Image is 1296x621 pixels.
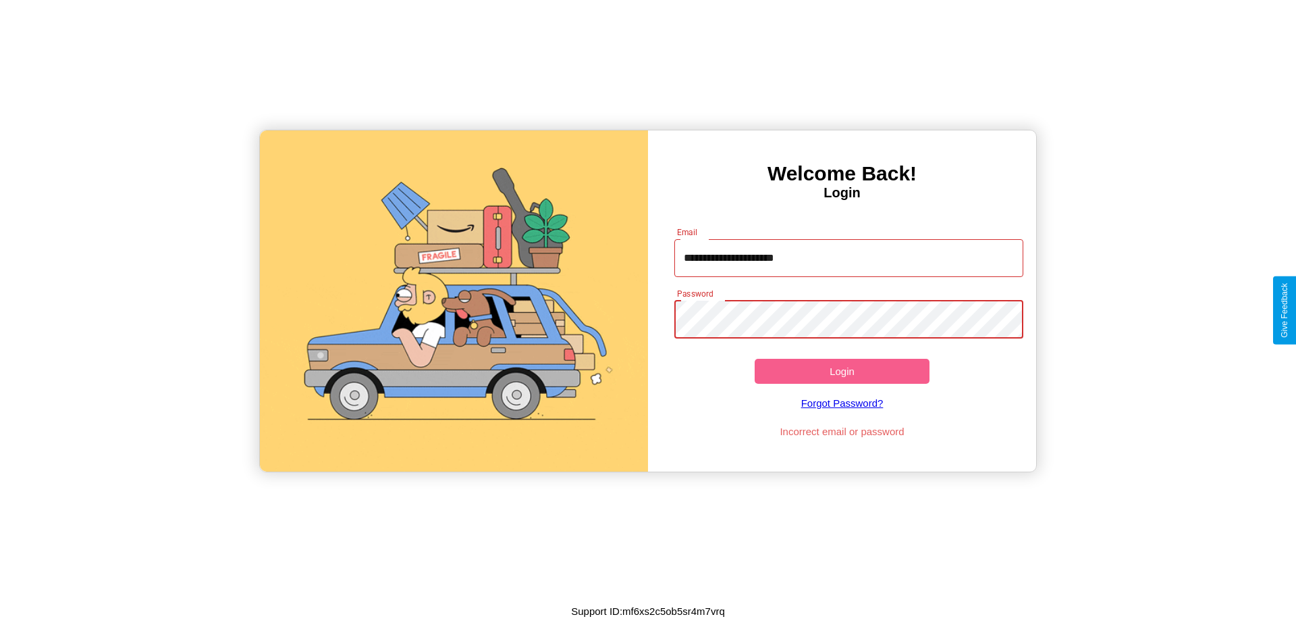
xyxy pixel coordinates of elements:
[677,226,698,238] label: Email
[1280,283,1289,338] div: Give Feedback
[648,162,1036,185] h3: Welcome Back!
[668,422,1017,441] p: Incorrect email or password
[648,185,1036,201] h4: Login
[668,384,1017,422] a: Forgot Password?
[571,602,725,620] p: Support ID: mf6xs2c5ob5sr4m7vrq
[677,288,713,299] label: Password
[755,359,929,384] button: Login
[260,130,648,472] img: gif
